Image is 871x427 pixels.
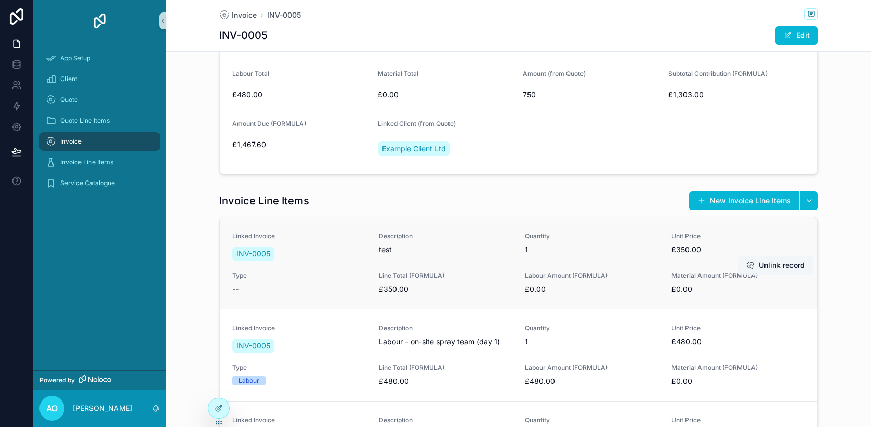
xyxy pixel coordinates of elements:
a: INV-0005 [232,247,274,261]
a: Linked InvoiceINV-0005DescriptionLabour – on-site spray team (day 1)Quantity1Unit Price£480.00Typ... [220,309,817,401]
h1: INV-0005 [219,28,268,43]
span: INV-0005 [236,341,270,351]
span: £480.00 [379,376,513,386]
span: Unit Price [671,324,806,332]
span: £1,467.60 [232,139,369,150]
span: Quantity [525,416,659,424]
span: Description [379,232,513,240]
span: Invoice Line Items [60,158,113,166]
span: Amount Due (FORMULA) [232,120,306,127]
a: Invoice [219,10,257,20]
span: Labour Amount (FORMULA) [525,364,659,372]
img: App logo [91,12,108,29]
span: 1 [525,244,659,255]
span: Linked Invoice [232,416,366,424]
span: £1,303.00 [668,89,806,100]
span: Type [232,364,366,372]
a: Linked InvoiceINV-0005DescriptiontestQuantity1Unit Price£350.00Type--Line Total (FORMULA)£350.00L... [220,217,817,309]
a: INV-0005 [267,10,301,20]
span: Material Total [378,70,418,77]
span: £350.00 [671,244,806,255]
span: Subtotal Contribution (FORMULA) [668,70,768,77]
button: New Invoice Line Items [689,191,799,210]
span: Labour Total [232,70,269,77]
a: Example Client Ltd [378,141,450,156]
span: Amount (from Quote) [523,70,586,77]
span: Line Total (FORMULA) [379,364,513,372]
span: Material Amount (FORMULA) [671,271,806,280]
span: Invoice [60,137,82,146]
span: test [379,244,513,255]
span: AO [46,402,58,415]
h1: Invoice Line Items [219,193,309,208]
span: Quote Line Items [60,117,110,125]
span: Linked Invoice [232,232,366,240]
p: [PERSON_NAME] [73,403,133,413]
div: Labour [239,376,259,385]
span: Labour – on-site spray team (day 1) [379,337,513,347]
span: Quantity [525,232,659,240]
span: Example Client Ltd [382,144,446,154]
span: £350.00 [379,284,513,294]
span: £0.00 [671,376,806,386]
span: £0.00 [378,89,515,100]
span: Invoice [232,10,257,20]
span: £0.00 [671,284,806,294]
a: INV-0005 [232,339,274,353]
a: Powered by [33,370,166,390]
span: Description [379,324,513,332]
a: Invoice [39,132,160,151]
span: -- [232,284,239,294]
span: Labour Amount (FORMULA) [525,271,659,280]
span: Line Total (FORMULA) [379,271,513,280]
span: 1 [525,337,659,347]
span: App Setup [60,54,90,62]
span: Quote [60,96,78,104]
button: Unlink record [738,256,813,275]
a: Invoice Line Items [39,153,160,172]
span: Service Catalogue [60,179,115,187]
span: Linked Invoice [232,324,366,332]
span: Material Amount (FORMULA) [671,364,806,372]
span: Unit Price [671,416,806,424]
span: Powered by [39,376,75,384]
span: 750 [523,89,660,100]
button: Edit [775,26,818,45]
span: £480.00 [232,89,369,100]
span: Client [60,75,77,83]
span: Description [379,416,513,424]
a: Client [39,70,160,88]
div: scrollable content [33,42,166,206]
span: INV-0005 [236,249,270,259]
a: Quote Line Items [39,111,160,130]
span: Unit Price [671,232,806,240]
a: Service Catalogue [39,174,160,192]
span: £0.00 [525,284,659,294]
a: App Setup [39,49,160,68]
span: Quantity [525,324,659,332]
a: Quote [39,90,160,109]
span: Type [232,271,366,280]
span: £480.00 [525,376,659,386]
span: £480.00 [671,337,806,347]
span: Linked Client (from Quote) [378,120,456,127]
